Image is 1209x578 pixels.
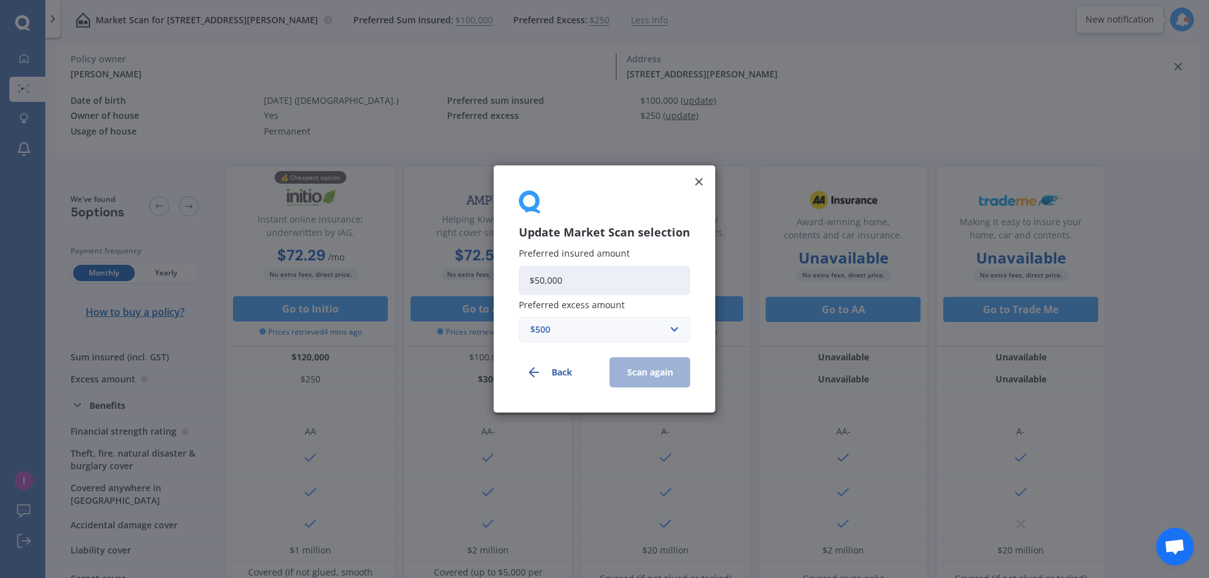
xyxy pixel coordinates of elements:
[519,266,690,295] input: Enter amount
[1156,528,1194,565] div: Open chat
[519,248,630,260] span: Preferred insured amount
[519,299,625,311] span: Preferred excess amount
[519,357,599,387] button: Back
[610,357,690,387] button: Scan again
[530,323,664,336] div: $500
[519,225,690,240] h3: Update Market Scan selection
